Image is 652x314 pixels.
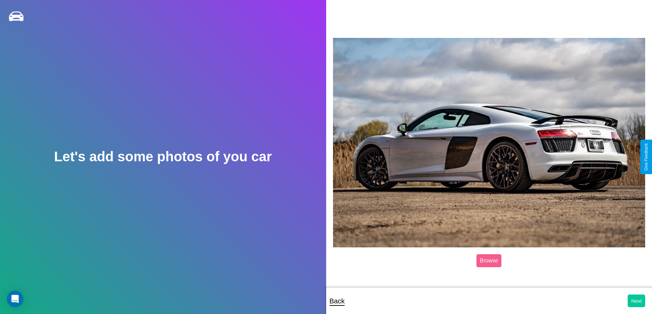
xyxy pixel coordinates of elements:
[7,291,23,307] div: Open Intercom Messenger
[628,295,645,307] button: Next
[644,143,649,171] div: Give Feedback
[333,38,645,247] img: posted
[54,149,272,164] h2: Let's add some photos of you car
[330,295,345,307] p: Back
[476,254,501,267] label: Browse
